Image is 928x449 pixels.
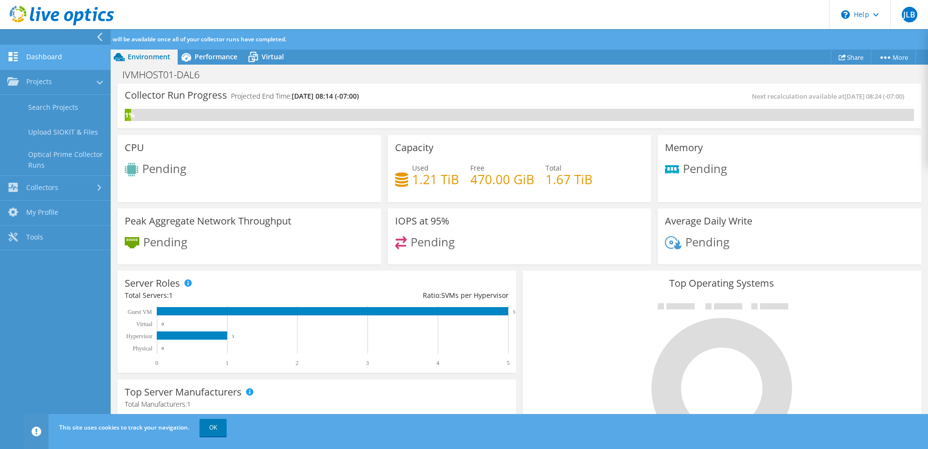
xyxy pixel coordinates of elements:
text: 0 [162,322,164,327]
h3: Top Operating Systems [530,278,914,289]
text: 3 [366,360,369,366]
h3: IOPS at 95% [395,216,449,226]
span: Performance [195,52,237,61]
div: Total Servers: [125,290,316,301]
h3: Peak Aggregate Network Throughput [125,216,291,226]
span: 1 [169,291,173,300]
a: More [871,50,916,65]
span: 5 [441,291,445,300]
h4: 470.00 GiB [470,174,534,185]
span: This site uses cookies to track your navigation. [59,423,189,432]
h4: 1.67 TiB [546,174,593,185]
span: Environment [128,52,170,61]
span: [DATE] 08:24 (-07:00) [845,92,904,101]
text: Physical [133,345,152,352]
span: JLB [902,7,917,22]
span: Pending [411,233,455,249]
span: Pending [142,160,186,176]
span: Virtual [262,52,284,61]
text: 4 [436,360,439,366]
text: Guest VM [128,309,152,315]
span: Free [470,163,484,173]
span: Pending [143,233,187,249]
h3: Average Daily Write [665,216,752,226]
h3: Memory [665,142,703,153]
div: 1% [125,110,131,121]
h4: Projected End Time: [231,91,359,102]
a: Share [831,50,871,65]
span: Pending [685,233,729,249]
span: Pending [683,160,727,176]
h3: Top Server Manufacturers [125,387,242,397]
span: 1 [187,399,191,409]
text: 5 [513,310,515,314]
text: 1 [232,334,234,339]
a: OK [199,419,227,436]
span: Total [546,163,562,173]
text: Hypervisor [126,333,152,340]
text: 1 [226,360,229,366]
text: 5 [507,360,510,366]
span: Used [412,163,429,173]
div: Ratio: VMs per Hypervisor [316,290,508,301]
h3: Capacity [395,142,433,153]
svg: \n [841,10,850,19]
h3: Server Roles [125,278,180,289]
h4: 1.21 TiB [412,174,459,185]
span: Next recalculation available at [752,92,909,101]
span: Additional analysis will be available once all of your collector runs have completed. [59,35,286,43]
text: Virtual [136,321,153,328]
h4: Total Manufacturers: [125,399,509,410]
span: [DATE] 08:14 (-07:00) [292,91,359,101]
text: 0 [162,346,164,351]
h3: CPU [125,142,144,153]
text: 2 [296,360,298,366]
text: 0 [155,360,158,366]
h1: IVMHOST01-DAL6 [118,69,215,80]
